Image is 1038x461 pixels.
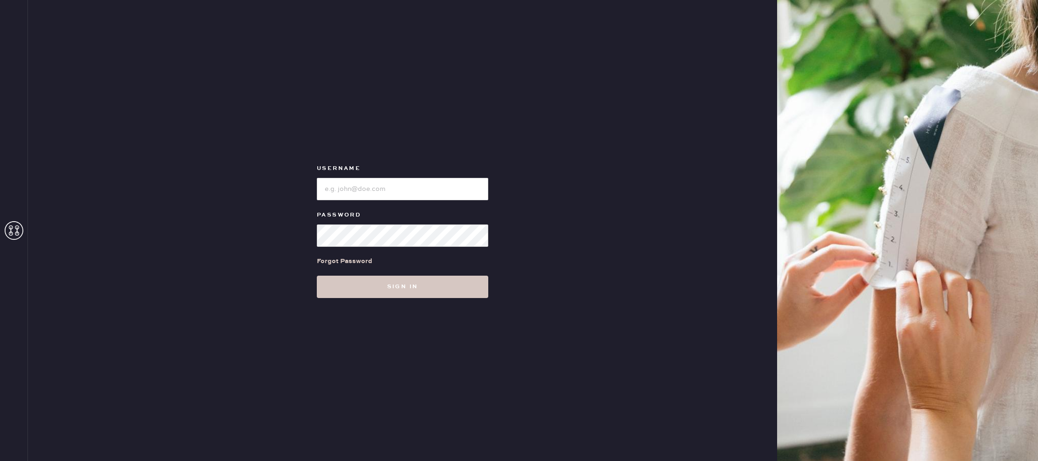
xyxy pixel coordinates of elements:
[317,178,488,200] input: e.g. john@doe.com
[317,163,488,174] label: Username
[317,256,372,266] div: Forgot Password
[317,276,488,298] button: Sign in
[317,210,488,221] label: Password
[317,247,372,276] a: Forgot Password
